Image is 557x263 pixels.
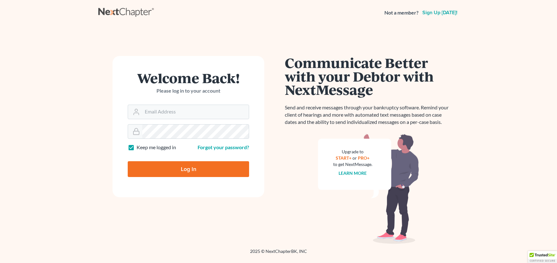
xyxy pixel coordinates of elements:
input: Email Address [142,105,249,119]
a: PRO+ [358,155,370,161]
div: Upgrade to [333,149,372,155]
div: 2025 © NextChapterBK, INC [98,248,459,260]
label: Keep me logged in [137,144,176,151]
img: nextmessage_bg-59042aed3d76b12b5cd301f8e5b87938c9018125f34e5fa2b7a6b67550977c72.svg [318,133,419,244]
a: Sign up [DATE]! [421,10,459,15]
span: or [353,155,357,161]
p: Please log in to your account [128,87,249,95]
h1: Welcome Back! [128,71,249,85]
a: Learn more [339,170,367,176]
div: to get NextMessage. [333,161,372,168]
div: TrustedSite Certified [528,251,557,263]
input: Log In [128,161,249,177]
strong: Not a member? [384,9,419,16]
p: Send and receive messages through your bankruptcy software. Remind your client of hearings and mo... [285,104,452,126]
a: START+ [336,155,352,161]
a: Forgot your password? [198,144,249,150]
h1: Communicate Better with your Debtor with NextMessage [285,56,452,96]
